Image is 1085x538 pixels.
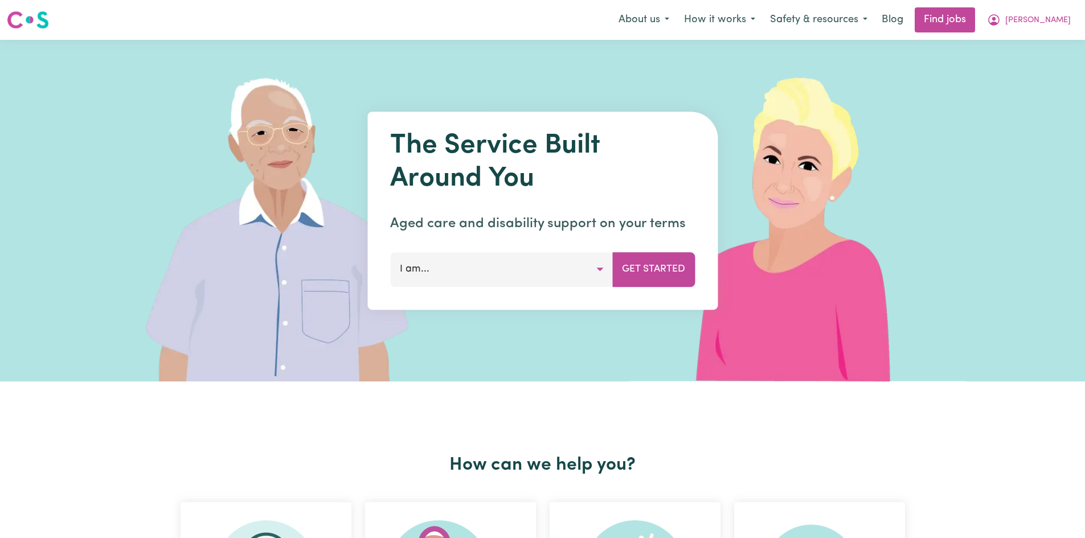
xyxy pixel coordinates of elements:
[1005,14,1071,27] span: [PERSON_NAME]
[677,8,763,32] button: How it works
[612,252,695,286] button: Get Started
[980,8,1078,32] button: My Account
[390,213,695,234] p: Aged care and disability support on your terms
[875,7,910,32] a: Blog
[763,8,875,32] button: Safety & resources
[915,7,975,32] a: Find jobs
[7,10,49,30] img: Careseekers logo
[7,7,49,33] a: Careseekers logo
[390,130,695,195] h1: The Service Built Around You
[611,8,677,32] button: About us
[390,252,613,286] button: I am...
[174,454,912,476] h2: How can we help you?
